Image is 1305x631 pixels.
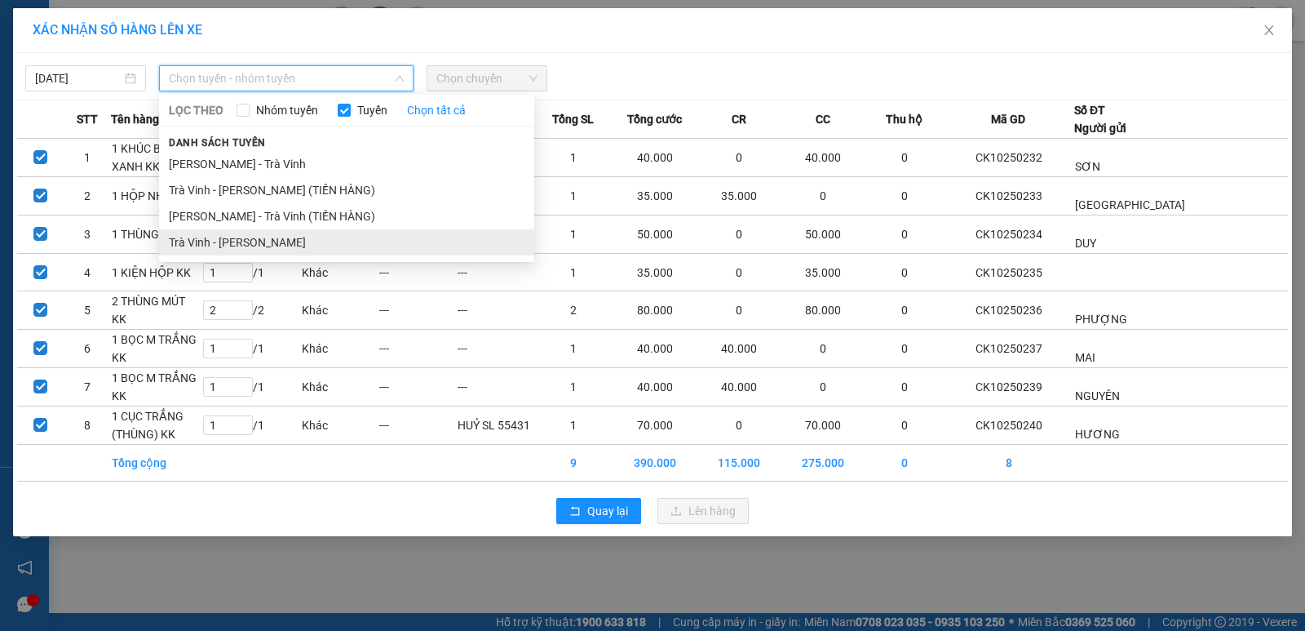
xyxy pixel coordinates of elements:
span: Tuyến [351,101,394,119]
td: 70.000 [613,407,697,445]
td: / 1 [202,254,300,291]
td: CK10250234 [943,216,1074,254]
td: 0 [781,330,865,368]
td: --- [457,291,535,330]
td: 0 [781,177,865,216]
td: 5 [64,291,110,330]
td: 35.000 [697,177,781,216]
button: rollbackQuay lại [556,498,641,524]
li: Trà Vinh - [PERSON_NAME] [159,229,534,256]
td: --- [457,330,535,368]
td: 390.000 [613,445,697,482]
td: 0 [697,139,781,177]
td: 2 [535,291,613,330]
td: 4 [64,254,110,291]
td: 0 [865,254,944,291]
td: 1 [535,139,613,177]
td: 115.000 [697,445,781,482]
td: 275.000 [781,445,865,482]
td: --- [378,291,457,330]
td: 8 [64,407,110,445]
td: CK10250239 [943,368,1074,407]
span: Tổng SL [552,110,594,128]
td: Khác [301,254,379,291]
span: LỌC THEO [169,101,223,119]
td: 1 HỘP NHỎ KK [111,177,203,216]
span: CR [732,110,746,128]
td: 80.000 [781,291,865,330]
td: CK10250237 [943,330,1074,368]
td: 50.000 [781,216,865,254]
td: 0 [781,368,865,407]
li: Trà Vinh - [PERSON_NAME] (TIỀN HÀNG) [159,177,534,203]
td: 40.000 [697,330,781,368]
td: 0 [697,291,781,330]
td: --- [457,254,535,291]
span: Chọn tuyến - nhóm tuyến [169,66,404,91]
td: 1 CỤC TRẮNG (THÙNG) KK [111,407,203,445]
span: rollback [569,505,581,518]
td: --- [378,407,457,445]
td: 0 [865,139,944,177]
td: 1 [535,407,613,445]
td: 0 [865,445,944,482]
input: 15/10/2025 [35,69,122,87]
td: 40.000 [613,368,697,407]
li: [PERSON_NAME] - Trà Vinh (TIỀN HÀNG) [159,203,534,229]
span: Tên hàng [111,110,159,128]
span: DUY [1075,237,1096,250]
td: / 1 [202,407,300,445]
td: Khác [301,368,379,407]
span: Nhóm tuyến [250,101,325,119]
span: Quay lại [587,502,628,520]
td: 6 [64,330,110,368]
td: / 1 [202,368,300,407]
td: --- [378,368,457,407]
span: MAI [1075,351,1095,364]
td: 1 [64,139,110,177]
span: SƠN [1075,160,1100,173]
span: Mã GD [991,110,1025,128]
td: 0 [865,291,944,330]
li: [PERSON_NAME] - Trà Vinh [159,151,534,177]
td: 0 [865,177,944,216]
td: CK10250232 [943,139,1074,177]
td: --- [378,254,457,291]
td: 80.000 [613,291,697,330]
td: CK10250233 [943,177,1074,216]
span: PHƯỢNG [1075,313,1127,326]
td: 1 [535,216,613,254]
td: 0 [865,330,944,368]
span: Chọn chuyến [436,66,537,91]
span: HƯƠNG [1075,428,1120,441]
td: 70.000 [781,407,865,445]
td: 9 [535,445,613,482]
td: 8 [943,445,1074,482]
td: 35.000 [613,254,697,291]
td: 50.000 [613,216,697,254]
td: 0 [697,216,781,254]
td: / 2 [202,291,300,330]
div: Số ĐT Người gửi [1074,101,1126,137]
td: 0 [865,407,944,445]
span: XÁC NHẬN SỐ HÀNG LÊN XE [33,22,202,38]
span: down [395,73,405,83]
button: uploadLên hàng [657,498,749,524]
td: 1 [535,368,613,407]
td: --- [457,368,535,407]
span: Danh sách tuyến [159,136,276,150]
td: Khác [301,291,379,330]
span: CC [816,110,830,128]
a: Chọn tất cả [407,101,466,119]
span: NGUYÊN [1075,389,1120,402]
td: 1 KIỆN HỘP KK [111,254,203,291]
td: 1 BỌC M TRẮNG KK [111,368,203,407]
td: 1 [535,254,613,291]
td: 1 [535,330,613,368]
td: Khác [301,330,379,368]
td: 2 THÙNG MÚT KK [111,291,203,330]
td: 40.000 [697,368,781,407]
td: Khác [301,407,379,445]
td: 3 [64,216,110,254]
td: CK10250240 [943,407,1074,445]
